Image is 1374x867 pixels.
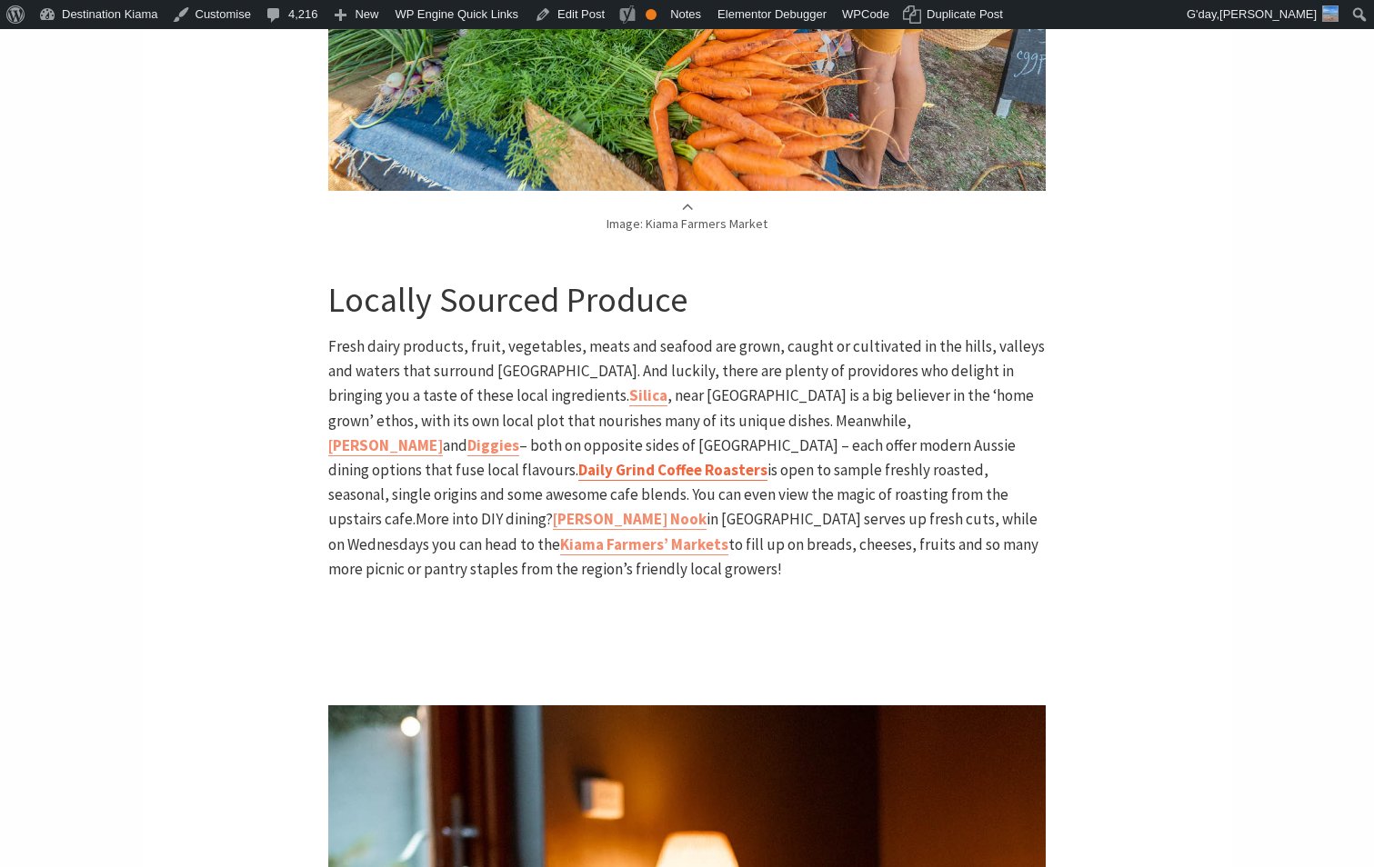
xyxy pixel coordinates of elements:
span: More into DIY dining? [416,509,553,529]
b: Silica [629,385,667,405]
a: [PERSON_NAME] Nook [553,509,707,530]
span: [PERSON_NAME] [1219,7,1317,21]
h3: Locally Sourced Produce [328,279,1046,321]
b: [PERSON_NAME] [328,435,443,455]
span: and [443,435,467,455]
b: [PERSON_NAME] Nook [553,509,707,529]
p: Image: Kiama Farmers Market [328,200,1046,234]
a: Kiama Farmers’ Markets [560,534,728,555]
a: [PERSON_NAME] [328,435,443,456]
p: is open to sample freshly roasted, seasonal, single origins and some awesome cafe blends. You can... [328,334,1046,582]
a: Silica [629,385,667,406]
a: Diggies [467,435,519,456]
span: – both on opposite sides of [GEOGRAPHIC_DATA] – each offer modern Aussie dining options that fuse... [328,435,1016,480]
a: Daily Grind Coffee Roasters [578,460,767,481]
img: 3-150x150.jpg [1322,5,1339,22]
span: in [GEOGRAPHIC_DATA] serves up fresh cuts, while on Wednesdays you can head to the [328,509,1038,553]
span: Fresh dairy products, fruit, vegetables, meats and seafood are grown, caught or cultivated in the... [328,336,1045,405]
span: , near [GEOGRAPHIC_DATA] is a big believer in the ‘home grown’ ethos, with its own local plot tha... [328,385,1034,430]
b: Diggies [467,435,519,455]
span: to fill up on breads, cheeses, fruits and so many more picnic or pantry staples from the region’s... [328,534,1038,579]
div: OK [646,9,657,20]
